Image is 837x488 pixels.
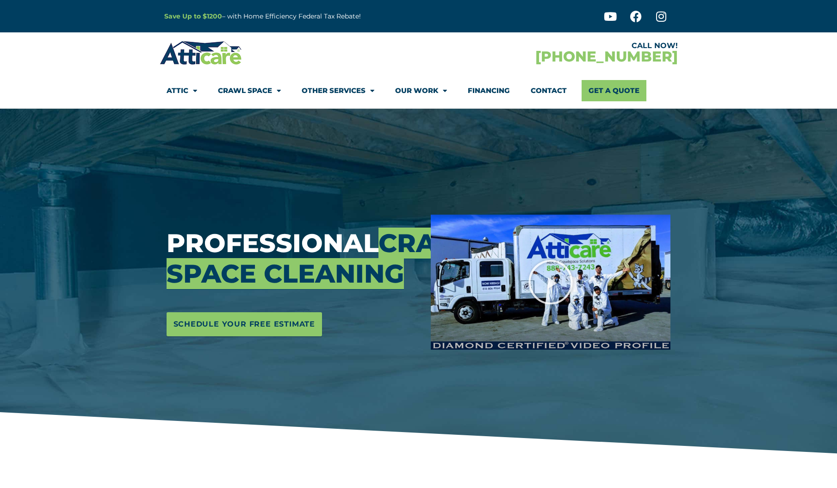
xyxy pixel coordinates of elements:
[302,80,374,101] a: Other Services
[174,317,316,332] span: Schedule Your Free Estimate
[419,42,678,49] div: CALL NOW!
[527,259,574,305] div: Play Video
[167,228,480,289] span: Crawl Space Cleaning
[531,80,567,101] a: Contact
[167,228,417,289] h3: Professional
[167,312,322,336] a: Schedule Your Free Estimate
[167,80,671,101] nav: Menu
[164,12,222,20] a: Save Up to $1200
[468,80,510,101] a: Financing
[218,80,281,101] a: Crawl Space
[167,80,197,101] a: Attic
[395,80,447,101] a: Our Work
[582,80,646,101] a: Get A Quote
[164,11,464,22] p: – with Home Efficiency Federal Tax Rebate!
